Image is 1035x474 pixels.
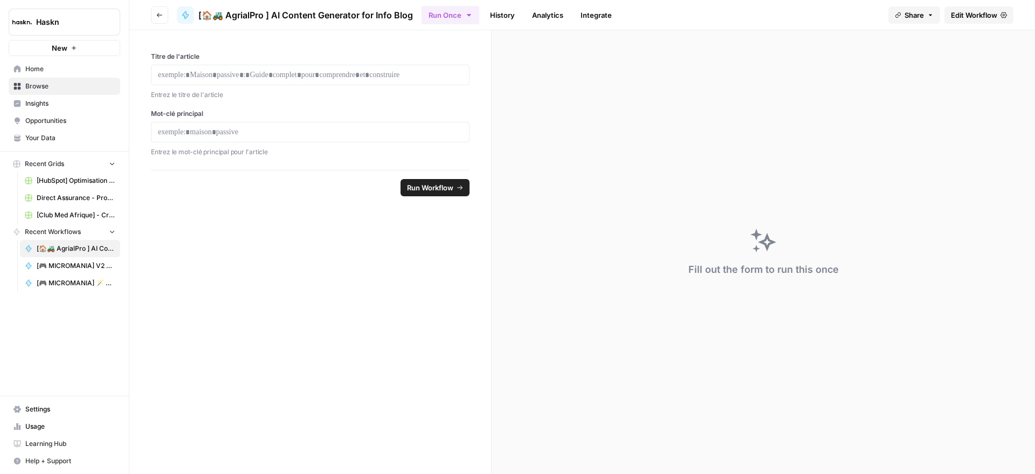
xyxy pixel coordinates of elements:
[9,9,120,36] button: Workspace: Haskn
[9,40,120,56] button: New
[37,261,115,271] span: [🎮 MICROMANIA] V2 AI Content Generator for E-commerce
[9,112,120,129] a: Opportunities
[12,12,32,32] img: Haskn Logo
[25,116,115,126] span: Opportunities
[37,244,115,253] span: [🏠🚜 AgrialPro ] AI Content Generator for Info Blog
[9,418,120,435] a: Usage
[526,6,570,24] a: Analytics
[9,95,120,112] a: Insights
[9,78,120,95] a: Browse
[20,172,120,189] a: [HubSpot] Optimisation - Articles de blog (V2) Grid
[177,6,413,24] a: [🏠🚜 AgrialPro ] AI Content Generator for Info Blog
[25,439,115,449] span: Learning Hub
[20,240,120,257] a: [🏠🚜 AgrialPro ] AI Content Generator for Info Blog
[37,278,115,288] span: [🎮 MICROMANIA] 🪄 AI Content Generator for E-commerce
[9,435,120,452] a: Learning Hub
[25,422,115,431] span: Usage
[484,6,521,24] a: History
[688,262,839,277] div: Fill out the form to run this once
[574,6,618,24] a: Integrate
[20,207,120,224] a: [Club Med Afrique] - Création & Optimisation + FAQ
[888,6,940,24] button: Share
[951,10,997,20] span: Edit Workflow
[52,43,67,53] span: New
[25,99,115,108] span: Insights
[25,133,115,143] span: Your Data
[9,60,120,78] a: Home
[151,52,470,61] label: Titre de l'article
[151,147,470,157] p: Entrez le mot-clé principal pour l'article
[944,6,1013,24] a: Edit Workflow
[9,452,120,470] button: Help + Support
[25,64,115,74] span: Home
[9,401,120,418] a: Settings
[905,10,924,20] span: Share
[20,257,120,274] a: [🎮 MICROMANIA] V2 AI Content Generator for E-commerce
[9,156,120,172] button: Recent Grids
[37,193,115,203] span: Direct Assurance - Prod [PERSON_NAME] (1)
[20,189,120,207] a: Direct Assurance - Prod [PERSON_NAME] (1)
[25,404,115,414] span: Settings
[25,227,81,237] span: Recent Workflows
[37,210,115,220] span: [Club Med Afrique] - Création & Optimisation + FAQ
[37,176,115,186] span: [HubSpot] Optimisation - Articles de blog (V2) Grid
[25,456,115,466] span: Help + Support
[151,109,470,119] label: Mot-clé principal
[36,17,101,28] span: Haskn
[9,129,120,147] a: Your Data
[151,90,470,100] p: Entrez le titre de l'article
[407,182,453,193] span: Run Workflow
[401,179,470,196] button: Run Workflow
[25,81,115,91] span: Browse
[198,9,413,22] span: [🏠🚜 AgrialPro ] AI Content Generator for Info Blog
[20,274,120,292] a: [🎮 MICROMANIA] 🪄 AI Content Generator for E-commerce
[9,224,120,240] button: Recent Workflows
[422,6,479,24] button: Run Once
[25,159,64,169] span: Recent Grids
